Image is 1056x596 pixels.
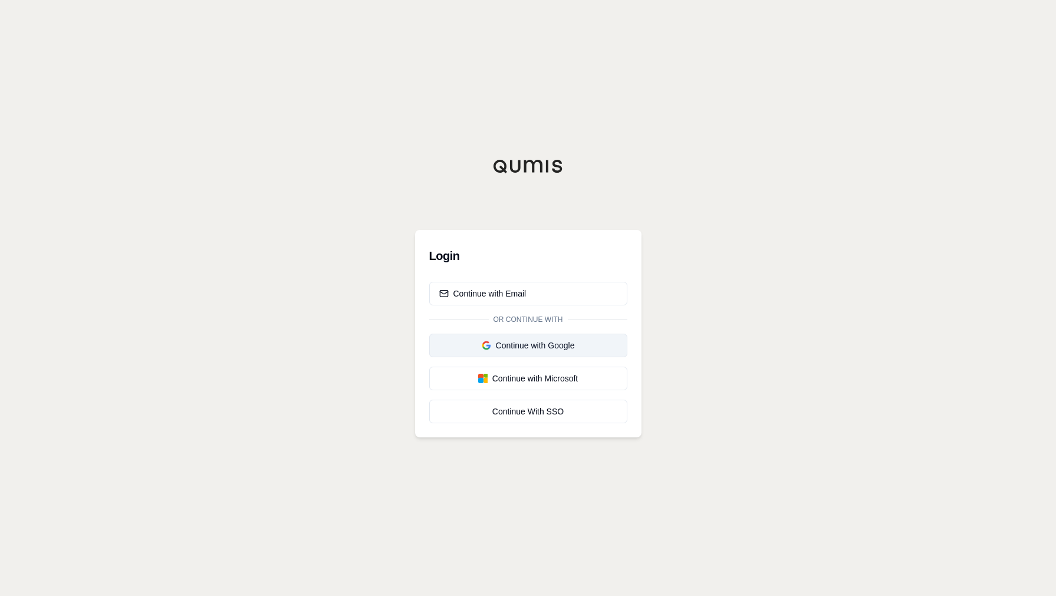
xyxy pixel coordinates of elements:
a: Continue With SSO [429,400,627,423]
button: Continue with Email [429,282,627,305]
div: Continue With SSO [439,406,617,417]
button: Continue with Microsoft [429,367,627,390]
h3: Login [429,244,627,268]
div: Continue with Email [439,288,527,299]
button: Continue with Google [429,334,627,357]
div: Continue with Microsoft [439,373,617,384]
span: Or continue with [489,315,568,324]
div: Continue with Google [439,340,617,351]
img: Qumis [493,159,564,173]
